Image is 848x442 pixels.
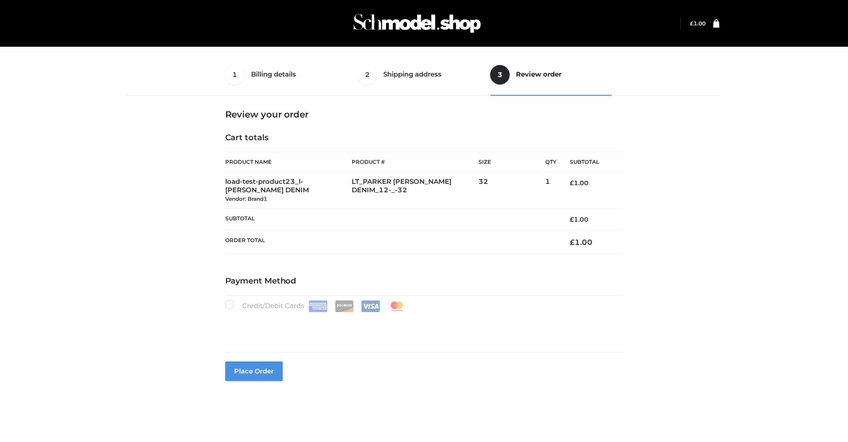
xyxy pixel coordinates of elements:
[225,300,407,312] label: Credit/Debit Cards
[556,152,623,172] th: Subtotal
[223,310,621,343] iframe: Secure payment input frame
[479,152,541,172] th: Size
[545,152,556,172] th: Qty
[570,215,574,223] span: £
[225,276,623,286] h4: Payment Method
[225,172,352,208] td: load-test-product23_l-[PERSON_NAME] DENIM
[479,172,545,208] td: 32
[352,152,479,172] th: Product #
[545,172,556,208] td: 1
[225,230,556,254] th: Order Total
[570,179,588,187] bdi: 1.00
[690,20,694,27] span: £
[570,215,588,223] bdi: 1.00
[570,179,574,187] span: £
[690,20,706,27] a: £1.00
[350,6,484,41] img: Schmodel Admin 964
[335,300,354,312] img: Discover
[361,300,380,312] img: Visa
[225,109,623,120] h3: Review your order
[225,152,352,172] th: Product Name
[570,238,575,247] span: £
[352,172,479,208] td: LT_PARKER [PERSON_NAME] DENIM_12-_-32
[225,361,283,381] button: Place order
[225,133,623,143] h4: Cart totals
[225,195,267,202] small: Vendor: Brand1
[308,300,328,312] img: Amex
[570,238,592,247] bdi: 1.00
[225,208,556,230] th: Subtotal
[690,20,706,27] bdi: 1.00
[387,300,406,312] img: Mastercard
